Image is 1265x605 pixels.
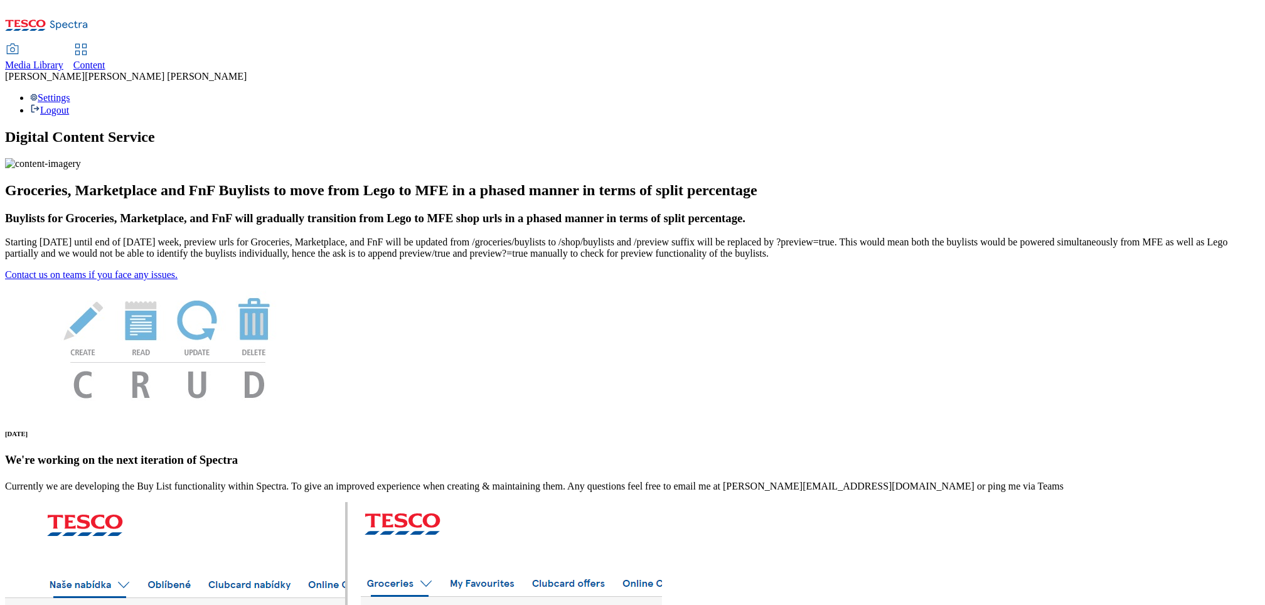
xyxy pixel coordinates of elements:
[5,211,1260,225] h3: Buylists for Groceries, Marketplace, and FnF will gradually transition from Lego to MFE shop urls...
[5,45,63,71] a: Media Library
[5,182,1260,199] h2: Groceries, Marketplace and FnF Buylists to move from Lego to MFE in a phased manner in terms of s...
[5,237,1260,259] p: Starting [DATE] until end of [DATE] week, preview urls for Groceries, Marketplace, and FnF will b...
[73,45,105,71] a: Content
[5,129,1260,146] h1: Digital Content Service
[5,281,331,412] img: News Image
[5,60,63,70] span: Media Library
[5,430,1260,437] h6: [DATE]
[5,269,178,280] a: Contact us on teams if you face any issues.
[73,60,105,70] span: Content
[5,453,1260,467] h3: We're working on the next iteration of Spectra
[85,71,247,82] span: [PERSON_NAME] [PERSON_NAME]
[5,158,81,169] img: content-imagery
[30,92,70,103] a: Settings
[5,71,85,82] span: [PERSON_NAME]
[30,105,69,115] a: Logout
[5,481,1260,492] p: Currently we are developing the Buy List functionality within Spectra. To give an improved experi...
